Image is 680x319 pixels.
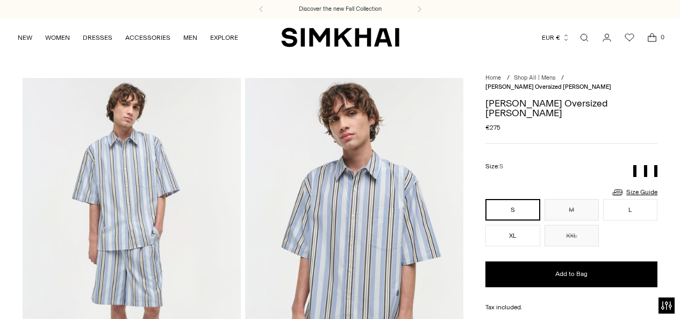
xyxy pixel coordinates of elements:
[545,225,599,246] button: XXL
[542,26,570,49] button: EUR €
[485,302,657,312] div: Tax included.
[485,74,501,81] a: Home
[299,5,382,13] a: Discover the new Fall Collection
[545,199,599,221] button: M
[485,199,540,221] button: S
[561,74,564,83] div: /
[485,123,500,132] span: €275
[281,27,399,48] a: SIMKHAI
[657,32,667,42] span: 0
[641,27,663,48] a: Open cart modal
[45,26,70,49] a: WOMEN
[514,74,555,81] a: Shop All | Mens
[619,27,640,48] a: Wishlist
[83,26,112,49] a: DRESSES
[125,26,170,49] a: ACCESSORIES
[485,98,657,118] h1: [PERSON_NAME] Oversized [PERSON_NAME]
[183,26,197,49] a: MEN
[210,26,238,49] a: EXPLORE
[485,161,503,172] label: Size:
[485,225,540,246] button: XL
[611,186,657,199] a: Size Guide
[485,261,657,287] button: Add to Bag
[507,74,510,83] div: /
[596,27,618,48] a: Go to the account page
[555,270,588,279] span: Add to Bag
[499,163,503,170] span: S
[18,26,32,49] a: NEW
[485,83,611,90] span: [PERSON_NAME] Oversized [PERSON_NAME]
[574,27,595,48] a: Open search modal
[603,199,657,221] button: L
[485,74,657,91] nav: breadcrumbs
